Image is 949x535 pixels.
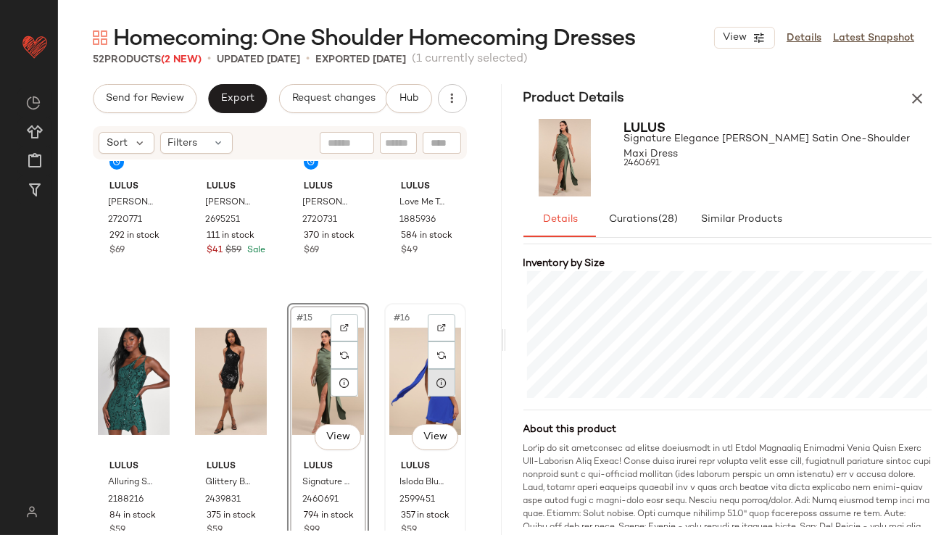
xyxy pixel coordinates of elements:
span: (1 currently selected) [412,51,528,68]
span: View [722,32,747,43]
span: Lulus [109,460,158,473]
button: Send for Review [93,84,196,113]
span: 2439831 [205,494,241,507]
button: View [412,424,458,450]
span: Curations [608,214,678,225]
span: 2460691 [302,494,339,507]
span: 357 in stock [401,510,449,523]
span: Filters [168,136,198,151]
span: Alluring Shine Emerald Green Sequin One-Shoulder Mini Dress [108,476,157,489]
span: (2 New) [161,54,202,65]
span: $41 [207,244,223,257]
span: Details [542,214,577,225]
img: heart_red.DM2ytmEG.svg [20,32,49,61]
span: Lulus [207,181,255,194]
span: Lulus [401,460,449,473]
span: #16 [392,311,413,325]
img: svg%3e [26,96,41,110]
img: 11906381_2460691.jpg [292,308,364,455]
div: Products [93,52,202,67]
span: 2720731 [302,214,337,227]
p: updated [DATE] [217,52,300,67]
span: Lulus [207,460,255,473]
span: Signature Elegance [PERSON_NAME] Satin One-Shoulder Maxi Dress [302,476,351,489]
h3: Product Details [506,88,642,109]
img: svg%3e [437,351,446,360]
span: Lulus [624,122,666,136]
span: $49 [401,244,418,257]
img: 11906381_2460691.jpg [523,119,607,196]
img: svg%3e [340,323,349,332]
span: Isloda Blue One-Shoulder Backless Sash Mini Dress [399,476,448,489]
span: Request changes [291,93,376,104]
span: View [423,431,447,443]
span: Signature Elegance [PERSON_NAME] Satin One-Shoulder Maxi Dress [624,131,932,162]
span: 370 in stock [304,230,355,243]
span: 52 [93,54,104,65]
span: [PERSON_NAME] One-Shoulder Cutout Sash Mini Dress [205,196,254,210]
button: Request changes [279,84,388,113]
span: 2695251 [205,214,240,227]
span: Sort [107,136,128,151]
span: 111 in stock [207,230,254,243]
button: View [315,424,361,450]
img: svg%3e [17,506,46,518]
span: 1885936 [399,214,436,227]
span: [PERSON_NAME] Velvet Burnout One-Shoulder Sash Mini Dress [302,196,351,210]
span: Export [220,93,254,104]
span: Lulus [109,181,158,194]
span: Glittery Beauty Black Sequin One-Shoulder Mini Dress [205,476,254,489]
img: svg%3e [93,30,107,45]
p: Exported [DATE] [315,52,406,67]
span: 2720771 [108,214,142,227]
span: Homecoming: One Shoulder Homecoming Dresses [113,25,635,54]
span: 375 in stock [207,510,256,523]
span: Send for Review [105,93,184,104]
img: svg%3e [340,351,349,360]
span: #15 [295,311,315,325]
span: Lulus [401,181,449,194]
span: 2188216 [108,494,144,507]
span: 584 in stock [401,230,452,243]
span: View [326,431,350,443]
span: [PERSON_NAME] Velvet Burnout One-Shoulder Sash Mini Dress [108,196,157,210]
span: 2599451 [399,494,435,507]
span: 292 in stock [109,230,159,243]
span: 84 in stock [109,510,156,523]
span: Similar Products [700,214,782,225]
button: Export [208,84,267,113]
span: 2460691 [624,157,660,170]
span: Lulus [304,181,352,194]
img: 12483901_2599451.jpg [389,308,461,455]
div: About this product [523,422,932,437]
span: $59 [225,244,241,257]
img: 11923221_2439831.jpg [195,308,267,455]
button: Hub [386,84,432,113]
span: Hub [398,93,418,104]
button: View [714,27,775,49]
span: Love Me Tonight Navy Blue Satin One-Shoulder Mini Dress [399,196,448,210]
div: Inventory by Size [523,256,932,271]
span: $69 [109,244,125,257]
span: Sale [244,246,265,255]
a: Latest Snapshot [833,30,914,46]
span: $69 [304,244,319,257]
span: • [306,51,310,68]
span: • [207,51,211,68]
img: 10600801_2188216.jpg [98,308,170,455]
a: Details [787,30,821,46]
img: svg%3e [437,323,446,332]
span: (28) [658,214,678,225]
